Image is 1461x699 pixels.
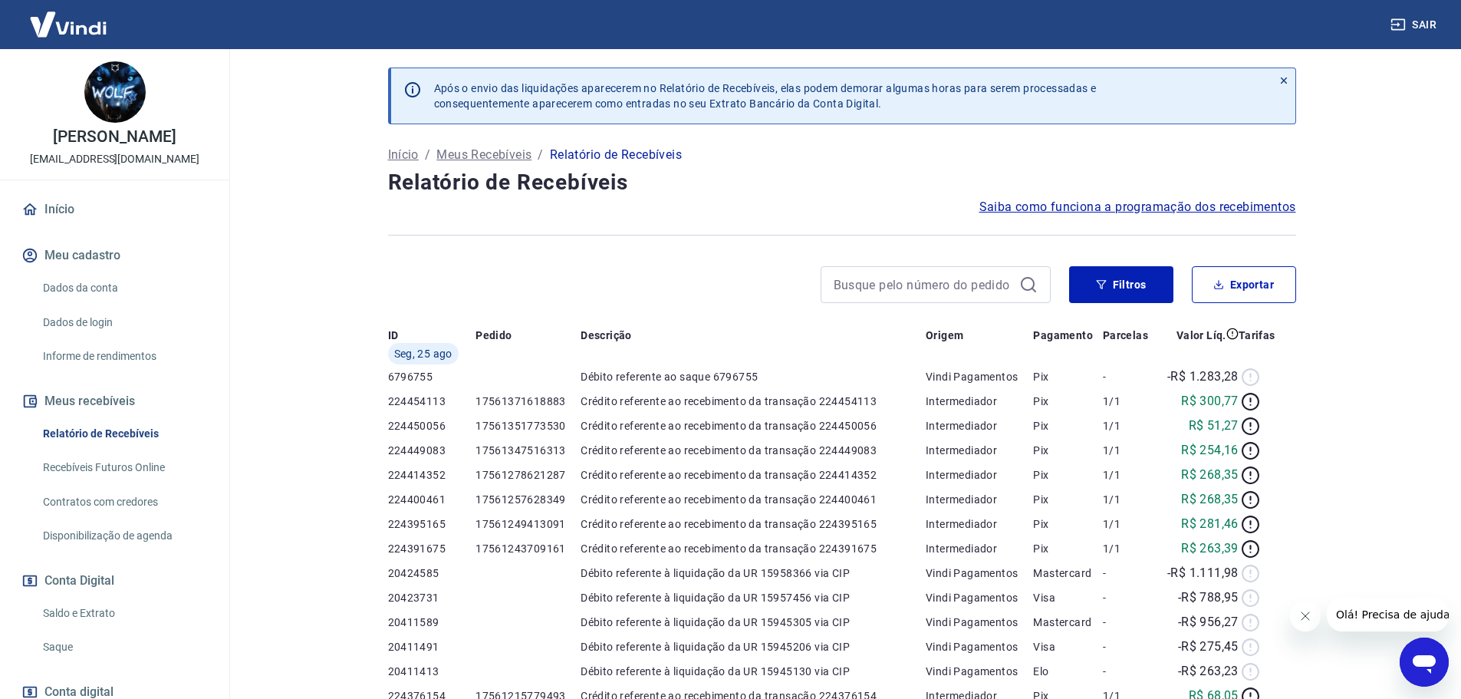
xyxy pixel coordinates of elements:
p: / [538,146,543,164]
p: - [1103,664,1156,679]
p: 20411589 [388,615,476,630]
p: Intermediador [926,394,1033,409]
p: Intermediador [926,541,1033,556]
h4: Relatório de Recebíveis [388,167,1296,198]
a: Início [388,146,419,164]
p: Vindi Pagamentos [926,565,1033,581]
p: Crédito referente ao recebimento da transação 224449083 [581,443,926,458]
p: R$ 300,77 [1181,392,1239,410]
a: Dados da conta [37,272,211,304]
p: Vindi Pagamentos [926,590,1033,605]
p: 224454113 [388,394,476,409]
p: 1/1 [1103,492,1156,507]
p: 224449083 [388,443,476,458]
p: Pix [1033,369,1102,384]
p: [PERSON_NAME] [53,129,176,145]
p: Crédito referente ao recebimento da transação 224400461 [581,492,926,507]
p: 1/1 [1103,541,1156,556]
p: Intermediador [926,443,1033,458]
p: Crédito referente ao recebimento da transação 224395165 [581,516,926,532]
p: Débito referente à liquidação da UR 15958366 via CIP [581,565,926,581]
p: - [1103,615,1156,630]
p: Pix [1033,443,1102,458]
p: 20424585 [388,565,476,581]
p: - [1103,369,1156,384]
a: Disponibilização de agenda [37,520,211,552]
p: R$ 268,35 [1181,466,1239,484]
p: - [1103,590,1156,605]
p: Mastercard [1033,615,1102,630]
p: 20423731 [388,590,476,605]
p: Vindi Pagamentos [926,369,1033,384]
span: Olá! Precisa de ajuda? [9,11,129,23]
a: Meus Recebíveis [436,146,531,164]
p: Relatório de Recebíveis [550,146,682,164]
p: Descrição [581,328,632,343]
p: -R$ 1.283,28 [1167,368,1239,386]
p: 224395165 [388,516,476,532]
p: 17561257628349 [475,492,581,507]
p: Pix [1033,394,1102,409]
p: 17561278621287 [475,467,581,483]
a: Saque [37,631,211,663]
img: ede0af80-2e73-48d3-bf7f-3b27aaefe703.jpeg [84,61,146,123]
p: 17561243709161 [475,541,581,556]
iframe: Fechar mensagem [1290,601,1321,631]
a: Saiba como funciona a programação dos recebimentos [979,198,1296,216]
p: R$ 268,35 [1181,490,1239,509]
p: 1/1 [1103,443,1156,458]
p: -R$ 1.111,98 [1167,564,1239,582]
button: Exportar [1192,266,1296,303]
p: R$ 254,16 [1181,441,1239,460]
p: Tarifas [1239,328,1275,343]
p: Débito referente à liquidação da UR 15945206 via CIP [581,639,926,654]
p: Pagamento [1033,328,1093,343]
button: Conta Digital [18,564,211,598]
button: Filtros [1069,266,1173,303]
p: R$ 51,27 [1189,417,1239,435]
p: R$ 263,39 [1181,539,1239,558]
p: Visa [1033,639,1102,654]
p: 17561371618883 [475,394,581,409]
a: Contratos com credores [37,486,211,518]
p: 20411491 [388,639,476,654]
p: Pix [1033,492,1102,507]
p: -R$ 263,23 [1178,662,1239,681]
button: Sair [1387,11,1443,39]
p: Vindi Pagamentos [926,615,1033,630]
p: Após o envio das liquidações aparecerem no Relatório de Recebíveis, elas podem demorar algumas ho... [434,81,1097,111]
p: R$ 281,46 [1181,515,1239,533]
p: Pix [1033,541,1102,556]
button: Meu cadastro [18,239,211,272]
p: -R$ 788,95 [1178,589,1239,607]
p: / [425,146,430,164]
a: Saldo e Extrato [37,598,211,629]
p: 17561351773530 [475,418,581,434]
a: Relatório de Recebíveis [37,418,211,450]
p: Pedido [475,328,512,343]
p: 224400461 [388,492,476,507]
p: 224450056 [388,418,476,434]
p: Débito referente à liquidação da UR 15945130 via CIP [581,664,926,679]
p: 1/1 [1103,516,1156,532]
p: Parcelas [1103,328,1148,343]
p: Débito referente ao saque 6796755 [581,369,926,384]
p: Débito referente à liquidação da UR 15945305 via CIP [581,615,926,630]
p: Visa [1033,590,1102,605]
p: Débito referente à liquidação da UR 15957456 via CIP [581,590,926,605]
a: Informe de rendimentos [37,341,211,372]
p: Intermediador [926,467,1033,483]
p: Vindi Pagamentos [926,639,1033,654]
p: Pix [1033,467,1102,483]
iframe: Botão para abrir a janela de mensagens [1400,638,1449,687]
p: -R$ 956,27 [1178,613,1239,631]
p: 1/1 [1103,418,1156,434]
img: Vindi [18,1,118,48]
p: Crédito referente ao recebimento da transação 224454113 [581,394,926,409]
p: Mastercard [1033,565,1102,581]
a: Início [18,193,211,226]
p: -R$ 275,45 [1178,638,1239,656]
p: 1/1 [1103,394,1156,409]
button: Meus recebíveis [18,384,211,418]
